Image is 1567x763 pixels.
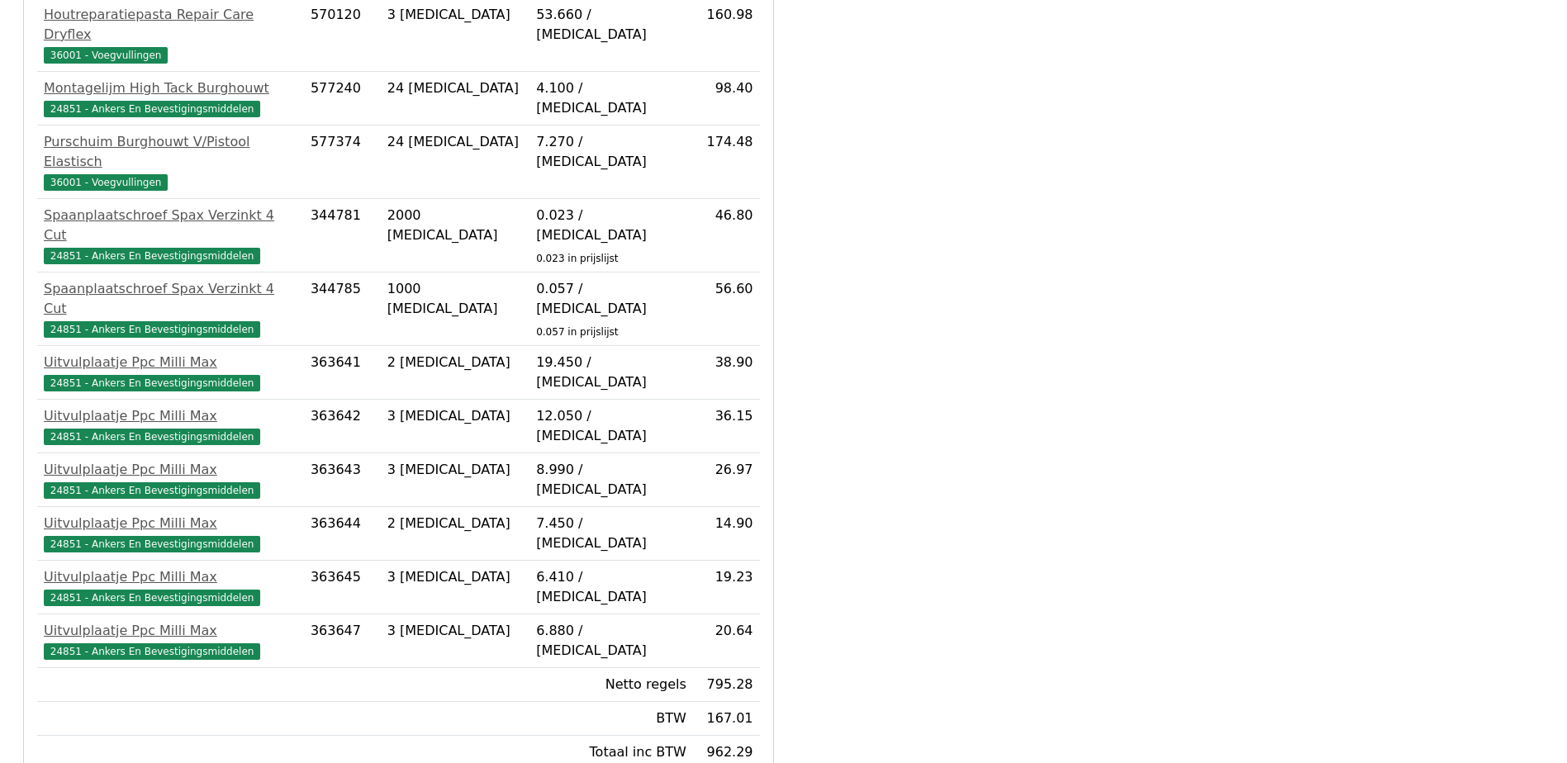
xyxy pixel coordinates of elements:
a: Uitvulplaatje Ppc Milli Max24851 - Ankers En Bevestigingsmiddelen [44,621,297,661]
div: 19.450 / [MEDICAL_DATA] [536,353,686,392]
div: Uitvulplaatje Ppc Milli Max [44,406,297,426]
div: 6.880 / [MEDICAL_DATA] [536,621,686,661]
td: 38.90 [693,346,760,400]
div: Montagelijm High Tack Burghouwt [44,78,297,98]
td: 363647 [304,614,381,668]
a: Uitvulplaatje Ppc Milli Max24851 - Ankers En Bevestigingsmiddelen [44,406,297,446]
div: Uitvulplaatje Ppc Milli Max [44,353,297,372]
span: 36001 - Voegvullingen [44,174,168,191]
td: 46.80 [693,199,760,272]
a: Spaanplaatschroef Spax Verzinkt 4 Cut24851 - Ankers En Bevestigingsmiddelen [44,206,297,265]
span: 24851 - Ankers En Bevestigingsmiddelen [44,101,260,117]
td: 26.97 [693,453,760,507]
a: Uitvulplaatje Ppc Milli Max24851 - Ankers En Bevestigingsmiddelen [44,460,297,500]
div: 7.450 / [MEDICAL_DATA] [536,514,686,553]
span: 24851 - Ankers En Bevestigingsmiddelen [44,590,260,606]
td: BTW [529,702,693,736]
td: 363641 [304,346,381,400]
div: Uitvulplaatje Ppc Milli Max [44,621,297,641]
div: 2000 [MEDICAL_DATA] [387,206,523,245]
span: 24851 - Ankers En Bevestigingsmiddelen [44,375,260,391]
td: 344781 [304,199,381,272]
a: Uitvulplaatje Ppc Milli Max24851 - Ankers En Bevestigingsmiddelen [44,567,297,607]
td: 174.48 [693,126,760,199]
td: 577240 [304,72,381,126]
span: 24851 - Ankers En Bevestigingsmiddelen [44,321,260,338]
td: 363642 [304,400,381,453]
div: 8.990 / [MEDICAL_DATA] [536,460,686,500]
span: 24851 - Ankers En Bevestigingsmiddelen [44,429,260,445]
div: 4.100 / [MEDICAL_DATA] [536,78,686,118]
a: Spaanplaatschroef Spax Verzinkt 4 Cut24851 - Ankers En Bevestigingsmiddelen [44,279,297,339]
a: Uitvulplaatje Ppc Milli Max24851 - Ankers En Bevestigingsmiddelen [44,514,297,553]
td: Netto regels [529,668,693,702]
td: 20.64 [693,614,760,668]
td: 344785 [304,272,381,346]
div: 3 [MEDICAL_DATA] [387,621,523,641]
a: Purschuim Burghouwt V/Pistool Elastisch36001 - Voegvullingen [44,132,297,192]
div: 0.057 / [MEDICAL_DATA] [536,279,686,319]
div: 3 [MEDICAL_DATA] [387,5,523,25]
div: Uitvulplaatje Ppc Milli Max [44,567,297,587]
td: 795.28 [693,668,760,702]
sub: 0.057 in prijslijst [536,326,618,338]
td: 363643 [304,453,381,507]
div: 24 [MEDICAL_DATA] [387,132,523,152]
div: 0.023 / [MEDICAL_DATA] [536,206,686,245]
td: 363645 [304,561,381,614]
td: 14.90 [693,507,760,561]
td: 36.15 [693,400,760,453]
div: 24 [MEDICAL_DATA] [387,78,523,98]
td: 363644 [304,507,381,561]
div: 1000 [MEDICAL_DATA] [387,279,523,319]
div: 7.270 / [MEDICAL_DATA] [536,132,686,172]
td: 19.23 [693,561,760,614]
div: Spaanplaatschroef Spax Verzinkt 4 Cut [44,206,297,245]
span: 24851 - Ankers En Bevestigingsmiddelen [44,536,260,552]
div: Uitvulplaatje Ppc Milli Max [44,460,297,480]
div: 2 [MEDICAL_DATA] [387,353,523,372]
span: 24851 - Ankers En Bevestigingsmiddelen [44,482,260,499]
div: 6.410 / [MEDICAL_DATA] [536,567,686,607]
td: 577374 [304,126,381,199]
td: 56.60 [693,272,760,346]
span: 36001 - Voegvullingen [44,47,168,64]
td: 98.40 [693,72,760,126]
td: 167.01 [693,702,760,736]
span: 24851 - Ankers En Bevestigingsmiddelen [44,643,260,660]
div: 53.660 / [MEDICAL_DATA] [536,5,686,45]
div: 2 [MEDICAL_DATA] [387,514,523,533]
div: Spaanplaatschroef Spax Verzinkt 4 Cut [44,279,297,319]
div: 3 [MEDICAL_DATA] [387,460,523,480]
span: 24851 - Ankers En Bevestigingsmiddelen [44,248,260,264]
div: 12.050 / [MEDICAL_DATA] [536,406,686,446]
a: Montagelijm High Tack Burghouwt24851 - Ankers En Bevestigingsmiddelen [44,78,297,118]
a: Uitvulplaatje Ppc Milli Max24851 - Ankers En Bevestigingsmiddelen [44,353,297,392]
div: Houtreparatiepasta Repair Care Dryflex [44,5,297,45]
sub: 0.023 in prijslijst [536,253,618,264]
div: 3 [MEDICAL_DATA] [387,406,523,426]
a: Houtreparatiepasta Repair Care Dryflex36001 - Voegvullingen [44,5,297,64]
div: Uitvulplaatje Ppc Milli Max [44,514,297,533]
div: 3 [MEDICAL_DATA] [387,567,523,587]
div: Purschuim Burghouwt V/Pistool Elastisch [44,132,297,172]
